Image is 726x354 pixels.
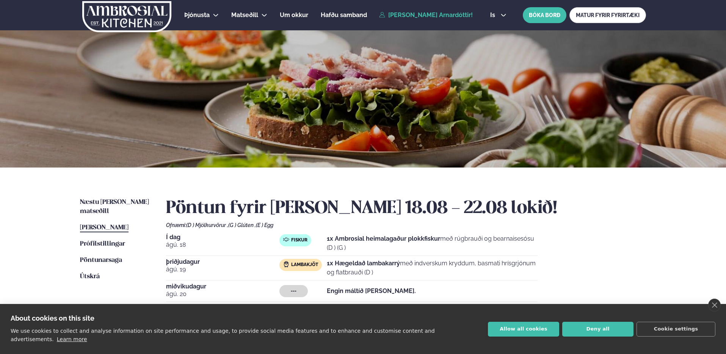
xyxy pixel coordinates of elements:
[321,11,367,19] span: Hafðu samband
[562,322,633,337] button: Deny all
[291,288,296,294] span: ---
[637,322,715,337] button: Cookie settings
[256,222,273,228] span: (E ) Egg
[327,235,440,242] strong: 1x Ambrosial heimalagaður plokkfiskur
[166,284,279,290] span: miðvikudagur
[569,7,646,23] a: MATUR FYRIR FYRIRTÆKI
[80,223,129,232] a: [PERSON_NAME]
[283,237,289,243] img: fish.svg
[166,265,279,274] span: ágú. 19
[166,234,279,240] span: Í dag
[80,256,122,265] a: Pöntunarsaga
[80,272,100,281] a: Útskrá
[166,240,279,249] span: ágú. 18
[327,259,538,277] p: með indverskum kryddum, basmati hrísgrjónum og flatbrauði (D )
[57,336,87,342] a: Learn more
[488,322,559,337] button: Allow all cookies
[283,261,289,267] img: Lamb.svg
[708,299,721,312] a: close
[11,328,435,342] p: We use cookies to collect and analyse information on site performance and usage, to provide socia...
[327,260,400,267] strong: 1x Hægeldað lambakarrý
[231,11,258,20] a: Matseðill
[184,11,210,20] a: Þjónusta
[327,287,416,294] strong: Engin máltíð [PERSON_NAME].
[379,12,473,19] a: [PERSON_NAME] Arnardóttir!
[80,257,122,263] span: Pöntunarsaga
[166,222,646,228] div: Ofnæmi:
[484,12,513,18] button: is
[291,237,307,243] span: Fiskur
[80,199,149,215] span: Næstu [PERSON_NAME] matseðill
[82,1,172,32] img: logo
[80,241,125,247] span: Prófílstillingar
[291,262,318,268] span: Lambakjöt
[490,12,497,18] span: is
[321,11,367,20] a: Hafðu samband
[80,198,151,216] a: Næstu [PERSON_NAME] matseðill
[228,222,256,228] span: (G ) Glúten ,
[327,234,538,252] p: með rúgbrauði og bearnaisesósu (D ) (G )
[80,273,100,280] span: Útskrá
[184,11,210,19] span: Þjónusta
[280,11,308,19] span: Um okkur
[186,222,228,228] span: (D ) Mjólkurvörur ,
[80,224,129,231] span: [PERSON_NAME]
[166,198,646,219] h2: Pöntun fyrir [PERSON_NAME] 18.08 - 22.08 lokið!
[166,290,279,299] span: ágú. 20
[80,240,125,249] a: Prófílstillingar
[231,11,258,19] span: Matseðill
[166,259,279,265] span: þriðjudagur
[523,7,566,23] button: BÓKA BORÐ
[11,314,94,322] strong: About cookies on this site
[280,11,308,20] a: Um okkur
